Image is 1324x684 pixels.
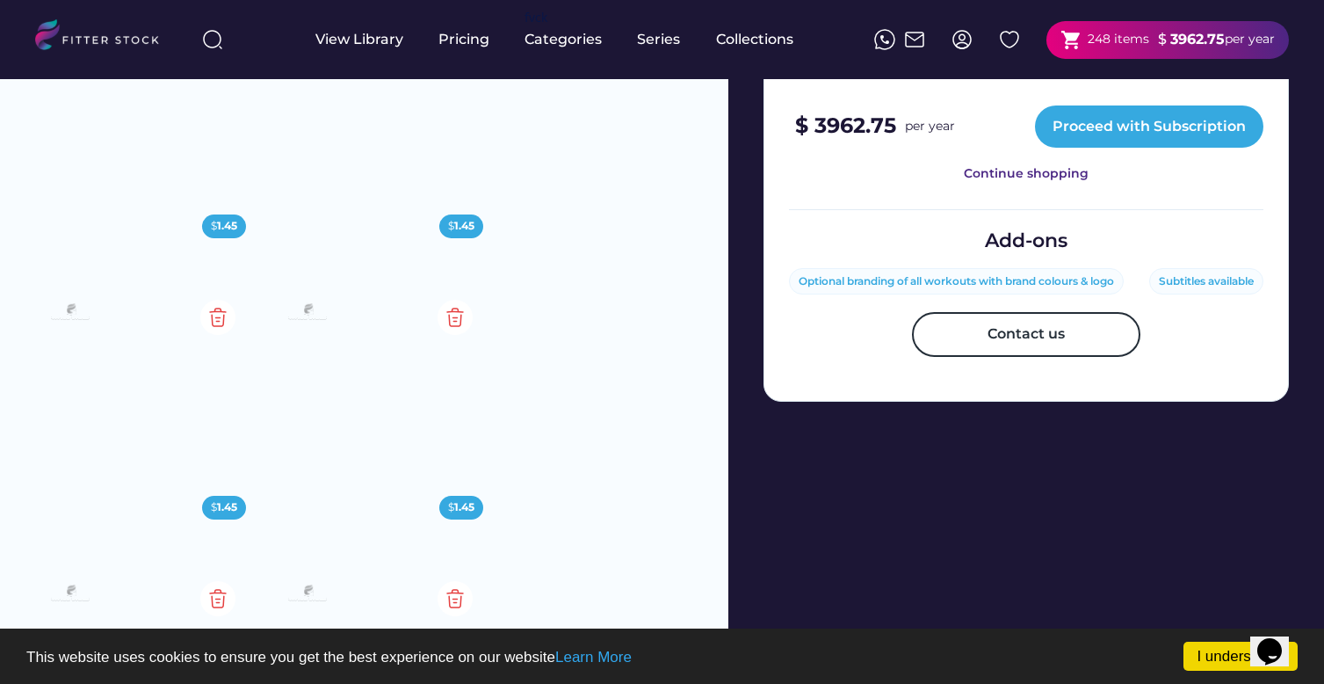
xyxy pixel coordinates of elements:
img: search-normal%203.svg [202,29,223,50]
strong: $ 3962.75 [795,113,896,138]
div: $ [211,219,237,234]
button: Proceed with Subscription [1035,106,1263,148]
strong: 1.45 [217,219,237,232]
img: Group%201000002324%20%282%29.svg [999,29,1020,50]
a: I understand! [1183,642,1298,671]
img: Frame%2051.svg [904,29,925,50]
div: per year [905,118,955,135]
div: fvck [525,9,547,26]
iframe: chat widget [1250,614,1306,666]
div: Collections [716,30,793,49]
div: Continue shopping [964,165,1089,183]
strong: 3962.75 [1170,31,1225,47]
div: Pricing [438,30,489,49]
div: $ [1158,30,1167,49]
div: $ [448,500,474,515]
img: Frame%2079%20%281%29.svg [281,579,334,609]
a: Learn More [555,649,632,666]
img: Frame%2079%20%281%29.svg [44,298,97,328]
div: Series [637,30,681,49]
div: Categories [525,30,602,49]
strong: 1.45 [454,219,474,232]
div: View Library [315,30,403,49]
div: $ [448,219,474,234]
div: Add-ons [985,228,1067,255]
p: This website uses cookies to ensure you get the best experience on our website [26,650,1298,665]
img: Group%201000002354.svg [438,581,473,616]
img: profile-circle.svg [951,29,973,50]
img: Group%201000002354.svg [200,300,235,335]
button: shopping_cart [1060,29,1082,51]
img: Group%201000002354.svg [200,581,235,616]
div: Optional branding of all workouts with brand colours & logo [799,274,1114,289]
strong: 1.45 [217,500,237,513]
img: Frame%2079%20%281%29.svg [44,579,97,609]
strong: 1.45 [454,500,474,513]
div: $ [211,500,237,515]
button: Contact us [912,312,1140,356]
img: meteor-icons_whatsapp%20%281%29.svg [874,29,895,50]
img: Group%201000002354.svg [438,300,473,335]
div: Subtitles available [1159,274,1254,289]
div: per year [1225,31,1275,48]
img: LOGO.svg [35,19,174,55]
div: 248 items [1088,31,1149,48]
img: Frame%2079%20%281%29.svg [281,298,334,328]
